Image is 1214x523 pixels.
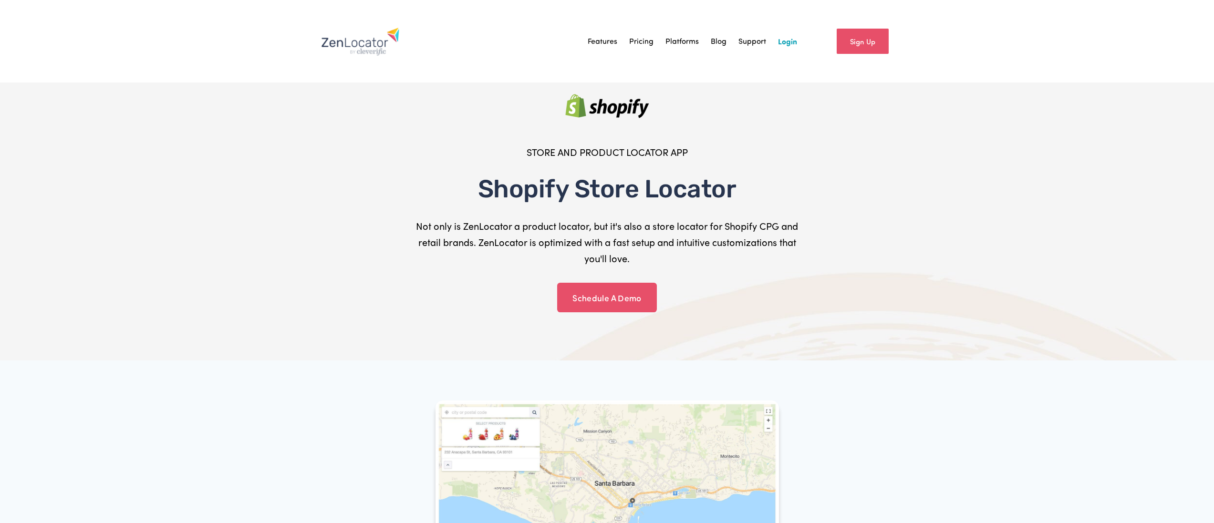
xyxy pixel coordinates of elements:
a: Blog [711,34,726,48]
a: Support [738,34,766,48]
a: Sign Up [837,29,889,54]
p: STORE AND PRODUCT LOCATOR APP [410,144,805,160]
a: Login [778,34,797,48]
img: Zenlocator [321,27,400,56]
span: Shopify Store Locator [478,174,736,204]
a: Pricing [629,34,654,48]
a: Features [588,34,617,48]
a: Platforms [665,34,699,48]
p: Not only is ZenLocator a product locator, but it's also a store locator for Shopify CPG and retai... [410,218,805,267]
a: Schedule A Demo [557,283,657,312]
